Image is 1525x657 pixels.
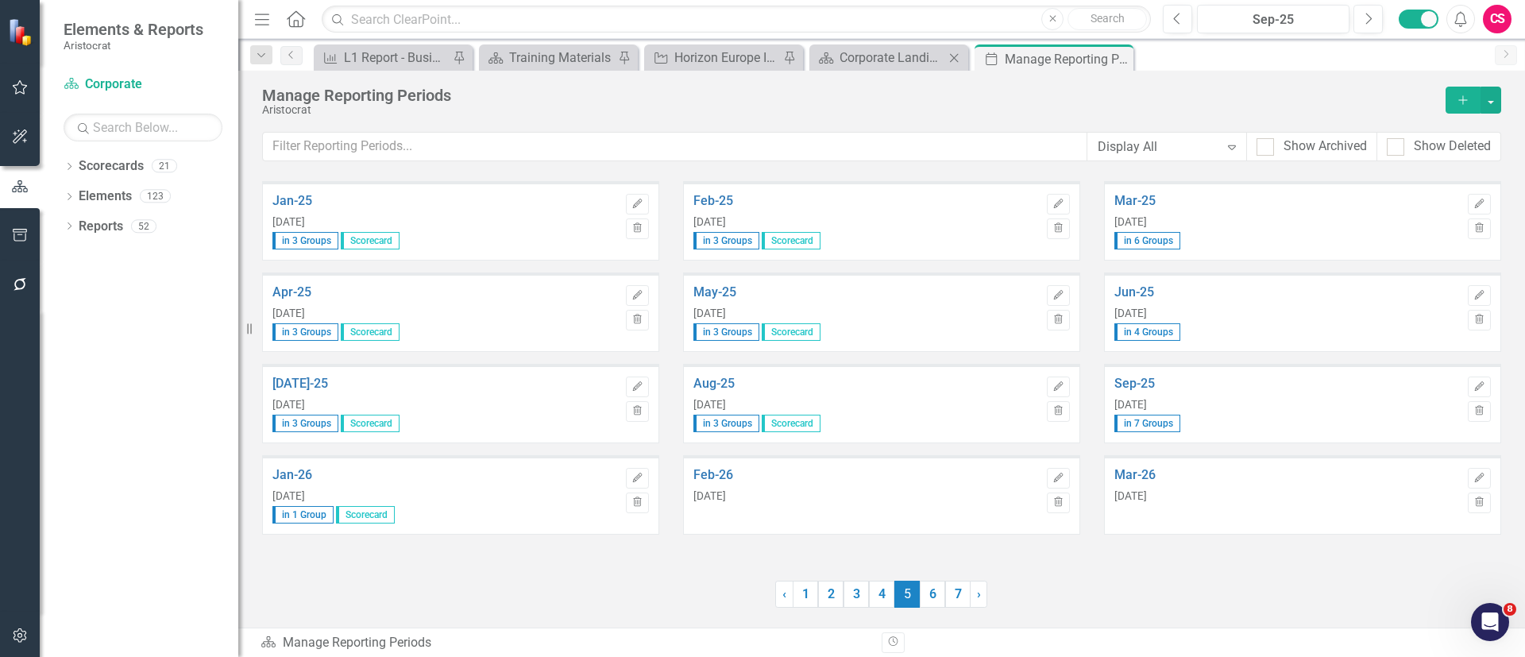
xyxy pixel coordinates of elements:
[693,285,1039,300] a: May-25
[322,6,1151,33] input: Search ClearPoint...
[1114,232,1180,249] span: in 6 Groups
[1005,49,1129,69] div: Manage Reporting Periods
[1114,415,1180,432] span: in 7 Groups
[1471,603,1509,641] iframe: Intercom live chat
[272,232,338,249] span: in 3 Groups
[131,219,156,233] div: 52
[840,48,944,68] div: Corporate Landing Page
[693,415,759,432] span: in 3 Groups
[693,307,1039,320] div: [DATE]
[1114,468,1460,482] a: Mar-26
[261,634,870,652] div: Manage Reporting Periods
[272,415,338,432] span: in 3 Groups
[1114,323,1180,341] span: in 4 Groups
[674,48,779,68] div: Horizon Europe Initiatives
[693,232,759,249] span: in 3 Groups
[1114,490,1460,503] div: [DATE]
[693,194,1039,208] a: Feb-25
[341,232,400,249] span: Scorecard
[1067,8,1147,30] button: Search
[693,468,1039,482] a: Feb-26
[262,132,1087,161] input: Filter Reporting Periods...
[1203,10,1344,29] div: Sep-25
[318,48,449,68] a: L1 Report - Business Unit Specific
[1114,216,1460,229] div: [DATE]
[1114,194,1460,208] a: Mar-25
[272,285,618,300] a: Apr-25
[693,216,1039,229] div: [DATE]
[1114,307,1460,320] div: [DATE]
[813,48,944,68] a: Corporate Landing Page
[762,415,820,432] span: Scorecard
[64,20,203,39] span: Elements & Reports
[483,48,614,68] a: Training Materials
[344,48,449,68] div: L1 Report - Business Unit Specific
[152,160,177,173] div: 21
[64,39,203,52] small: Aristocrat
[869,581,894,608] a: 4
[762,232,820,249] span: Scorecard
[1114,377,1460,391] a: Sep-25
[648,48,779,68] a: Horizon Europe Initiatives
[341,323,400,341] span: Scorecard
[272,216,618,229] div: [DATE]
[693,377,1039,391] a: Aug-25
[509,48,614,68] div: Training Materials
[793,581,818,608] a: 1
[272,307,618,320] div: [DATE]
[341,415,400,432] span: Scorecard
[336,506,395,524] span: Scorecard
[64,114,222,141] input: Search Below...
[79,157,144,176] a: Scorecards
[1091,12,1125,25] span: Search
[693,399,1039,412] div: [DATE]
[272,323,338,341] span: in 3 Groups
[844,581,869,608] a: 3
[1098,137,1219,156] div: Display All
[1197,5,1349,33] button: Sep-25
[782,586,786,601] span: ‹
[818,581,844,608] a: 2
[272,506,334,524] span: in 1 Group
[79,218,123,236] a: Reports
[920,581,945,608] a: 6
[977,586,981,601] span: ›
[693,490,1039,503] div: [DATE]
[272,490,618,503] div: [DATE]
[262,87,1438,104] div: Manage Reporting Periods
[1114,285,1460,300] a: Jun-25
[272,468,618,482] a: Jan-26
[272,194,618,208] a: Jan-25
[272,399,618,412] div: [DATE]
[8,18,36,46] img: ClearPoint Strategy
[262,104,1438,116] div: Aristocrat
[1504,603,1516,616] span: 8
[762,323,820,341] span: Scorecard
[693,323,759,341] span: in 3 Groups
[1114,399,1460,412] div: [DATE]
[140,190,171,203] div: 123
[1284,137,1367,156] div: Show Archived
[64,75,222,94] a: Corporate
[1414,137,1491,156] div: Show Deleted
[272,377,618,391] a: [DATE]-25
[1483,5,1511,33] button: CS
[894,581,920,608] span: 5
[945,581,971,608] a: 7
[79,187,132,206] a: Elements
